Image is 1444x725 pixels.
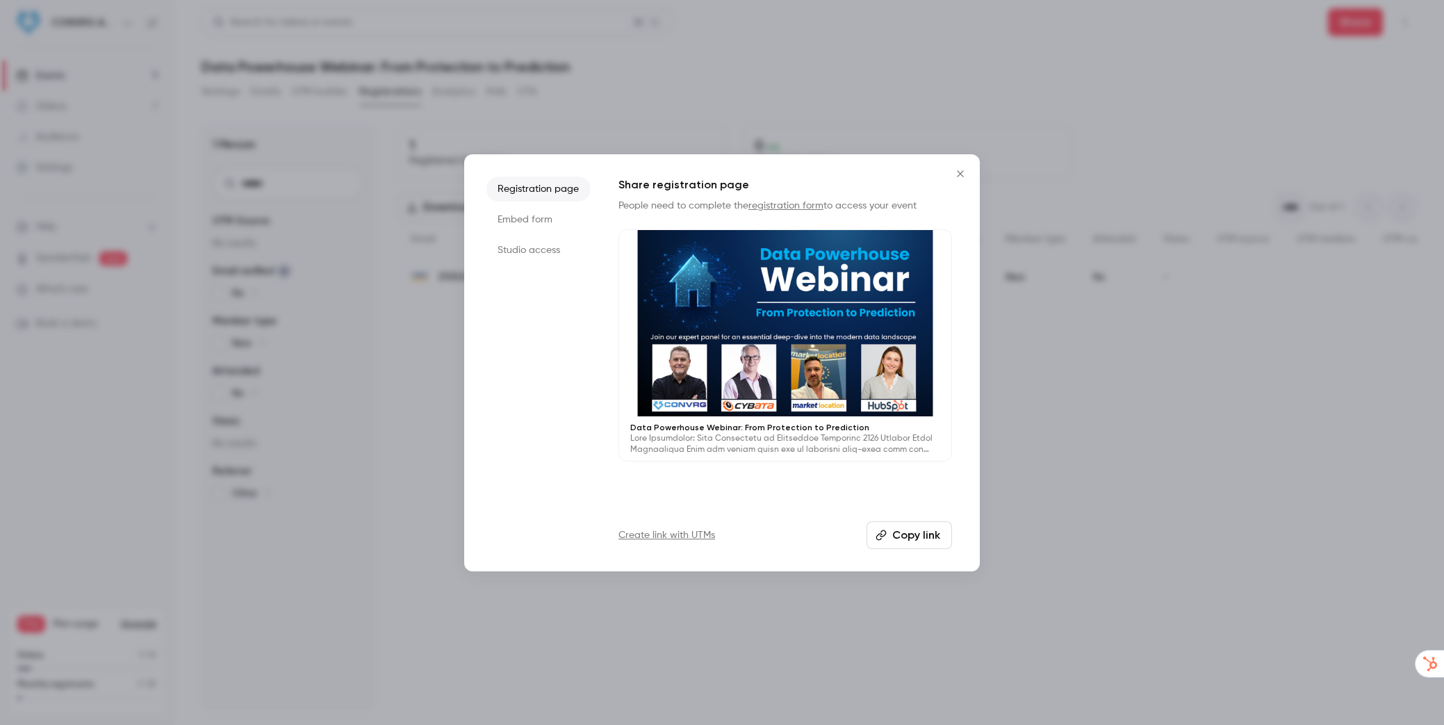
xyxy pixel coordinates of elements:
p: People need to complete the to access your event [618,199,952,213]
a: registration form [748,201,823,211]
li: Embed form [486,207,591,232]
li: Registration page [486,177,591,202]
a: Data Powerhouse Webinar: From Protection to PredictionLore Ipsumdolor: Sita Consectetu ad Elitsed... [618,229,952,462]
a: Create link with UTMs [618,528,715,542]
h1: Share registration page [618,177,952,193]
li: Studio access [486,238,591,263]
p: Data Powerhouse Webinar: From Protection to Prediction [630,422,940,433]
button: Copy link [867,521,952,549]
p: Lore Ipsumdolor: Sita Consectetu ad Elitseddoe Temporinc 2126 Utlabor Etdol Magnaaliqua Enim adm ... [630,433,940,455]
button: Close [946,160,974,188]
